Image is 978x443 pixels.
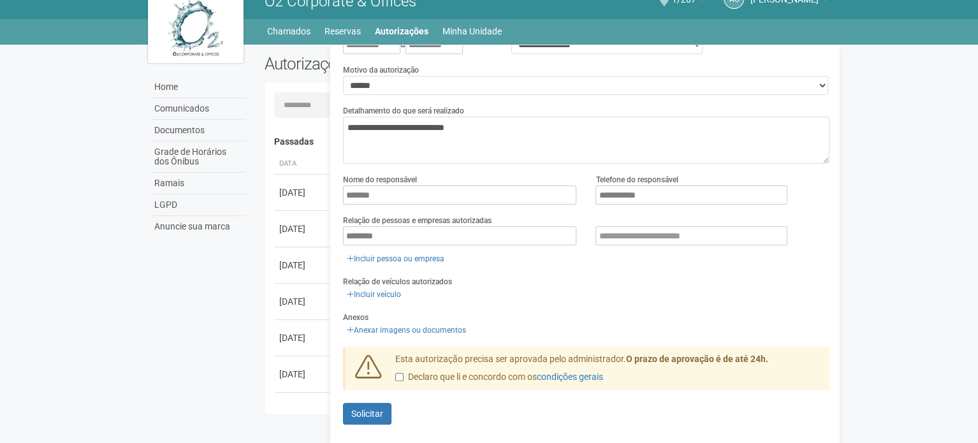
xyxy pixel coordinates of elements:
label: Relação de veículos autorizados [343,276,452,287]
h4: Passadas [274,137,821,147]
a: LGPD [151,194,245,216]
div: Esta autorização precisa ser aprovada pelo administrador. [386,353,829,390]
a: Comunicados [151,98,245,120]
a: Minha Unidade [442,22,502,40]
label: Anexos [343,312,369,323]
a: Documentos [151,120,245,142]
label: Declaro que li e concordo com os [395,371,603,384]
input: Declaro que li e concordo com oscondições gerais [395,373,404,381]
a: condições gerais [537,372,603,382]
div: [DATE] [279,259,326,272]
label: Motivo da autorização [343,64,419,76]
a: Home [151,76,245,98]
h2: Autorizações [265,54,537,73]
span: Solicitar [351,409,383,419]
button: Solicitar [343,403,391,425]
div: [DATE] [279,404,326,417]
th: Data [274,154,332,175]
a: Autorizações [375,22,428,40]
label: Detalhamento do que será realizado [343,105,464,117]
a: Incluir veículo [343,287,405,301]
a: Grade de Horários dos Ônibus [151,142,245,173]
div: [DATE] [279,222,326,235]
a: Reservas [325,22,361,40]
div: [DATE] [279,295,326,308]
strong: O prazo de aprovação é de até 24h. [626,354,768,364]
label: Telefone do responsável [595,174,678,185]
a: Anuncie sua marca [151,216,245,237]
label: Nome do responsável [343,174,417,185]
div: [DATE] [279,331,326,344]
a: Incluir pessoa ou empresa [343,252,448,266]
label: Relação de pessoas e empresas autorizadas [343,215,492,226]
a: Chamados [267,22,310,40]
div: [DATE] [279,186,326,199]
div: [DATE] [279,368,326,381]
a: Ramais [151,173,245,194]
a: Anexar imagens ou documentos [343,323,470,337]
